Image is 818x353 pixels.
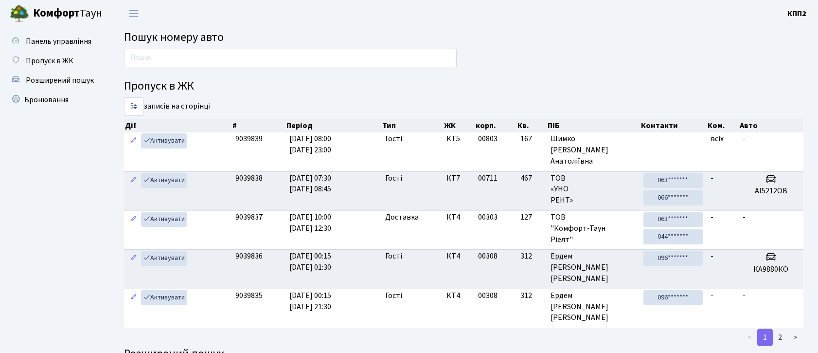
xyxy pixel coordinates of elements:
span: 00711 [478,173,498,184]
span: Пошук номеру авто [124,29,224,46]
select: записів на сторінці [124,97,143,116]
b: Комфорт [33,5,80,21]
a: 1 [757,329,773,346]
a: Редагувати [128,173,140,188]
span: - [743,133,746,144]
a: Активувати [141,173,187,188]
span: КТ7 [446,173,470,184]
th: Ком. [707,119,739,132]
span: 9039835 [235,290,263,301]
h5: КА9880КО [743,265,800,274]
th: ЖК [443,119,475,132]
a: Редагувати [128,290,140,305]
span: Ердем [PERSON_NAME] [PERSON_NAME] [551,251,636,284]
span: - [743,290,746,301]
input: Пошук [124,49,457,67]
span: - [743,212,746,223]
span: - [711,251,713,261]
a: Активувати [141,290,187,305]
span: КТ4 [446,251,470,262]
a: Пропуск в ЖК [5,51,102,71]
a: 2 [772,329,788,346]
span: всіх [711,133,724,144]
span: Доставка [385,212,419,223]
a: Активувати [141,251,187,266]
h4: Пропуск в ЖК [124,79,803,93]
span: [DATE] 00:15 [DATE] 21:30 [289,290,331,312]
span: 00308 [478,290,498,301]
a: Активувати [141,133,187,149]
span: Ердем [PERSON_NAME] [PERSON_NAME] [551,290,636,324]
th: Дії [124,119,231,132]
span: [DATE] 00:15 [DATE] 01:30 [289,251,331,273]
span: КТ4 [446,290,470,301]
span: 127 [520,212,543,223]
a: Редагувати [128,251,140,266]
a: Панель управління [5,32,102,51]
a: Редагувати [128,212,140,227]
span: 467 [520,173,543,184]
a: Розширений пошук [5,71,102,90]
th: Контакти [640,119,707,132]
span: Таун [33,5,102,22]
a: Бронювання [5,90,102,110]
span: 00303 [478,212,498,223]
th: Кв. [516,119,547,132]
span: Шимко [PERSON_NAME] Анатоліївна [551,133,636,167]
span: Пропуск в ЖК [26,56,73,66]
a: Редагувати [128,133,140,149]
span: [DATE] 08:00 [DATE] 23:00 [289,133,331,155]
a: > [787,329,803,346]
span: 167 [520,133,543,145]
span: 312 [520,251,543,262]
button: Переключити навігацію [122,5,146,21]
th: # [231,119,285,132]
label: записів на сторінці [124,97,211,116]
th: корп. [475,119,517,132]
span: ТОВ "Комфорт-Таун Ріелт" [551,212,636,245]
h5: АІ5212ОВ [743,186,800,196]
span: 00308 [478,251,498,261]
span: 00803 [478,133,498,144]
span: Бронювання [24,94,69,105]
span: Гості [385,133,402,145]
th: Авто [739,119,803,132]
span: 9039838 [235,173,263,184]
span: ТОВ «УНО РЕНТ» [551,173,636,206]
span: - [711,212,713,223]
span: - [711,290,713,301]
span: Панель управління [26,36,91,47]
th: ПІБ [547,119,640,132]
span: 9039839 [235,133,263,144]
span: Гості [385,173,402,184]
span: 9039836 [235,251,263,261]
th: Період [285,119,381,132]
span: Гості [385,251,402,262]
span: КТ5 [446,133,470,145]
span: 9039837 [235,212,263,223]
a: Активувати [141,212,187,227]
span: 312 [520,290,543,301]
img: logo.png [10,4,29,23]
a: КПП2 [787,8,806,19]
span: - [711,173,713,184]
span: Гості [385,290,402,301]
th: Тип [381,119,443,132]
span: Розширений пошук [26,75,94,86]
span: [DATE] 10:00 [DATE] 12:30 [289,212,331,234]
span: [DATE] 07:30 [DATE] 08:45 [289,173,331,195]
span: КТ4 [446,212,470,223]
